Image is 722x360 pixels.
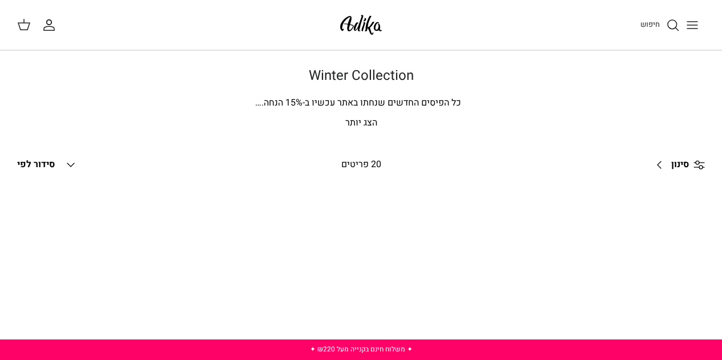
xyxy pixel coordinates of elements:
span: חיפוש [640,19,660,30]
div: 20 פריטים [276,157,446,172]
span: סינון [671,157,689,172]
span: סידור לפי [17,157,55,171]
span: כל הפיסים החדשים שנחתו באתר עכשיו ב- [302,96,461,110]
span: % הנחה. [255,96,302,110]
a: סינון [648,151,705,179]
p: הצג יותר [17,116,705,131]
a: החשבון שלי [42,18,60,32]
a: חיפוש [640,18,680,32]
h1: Winter Collection [17,68,705,84]
button: סידור לפי [17,152,78,177]
img: Adika IL [337,11,385,38]
button: Toggle menu [680,13,705,38]
a: ✦ משלוח חינם בקנייה מעל ₪220 ✦ [310,344,413,354]
span: 15 [285,96,296,110]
